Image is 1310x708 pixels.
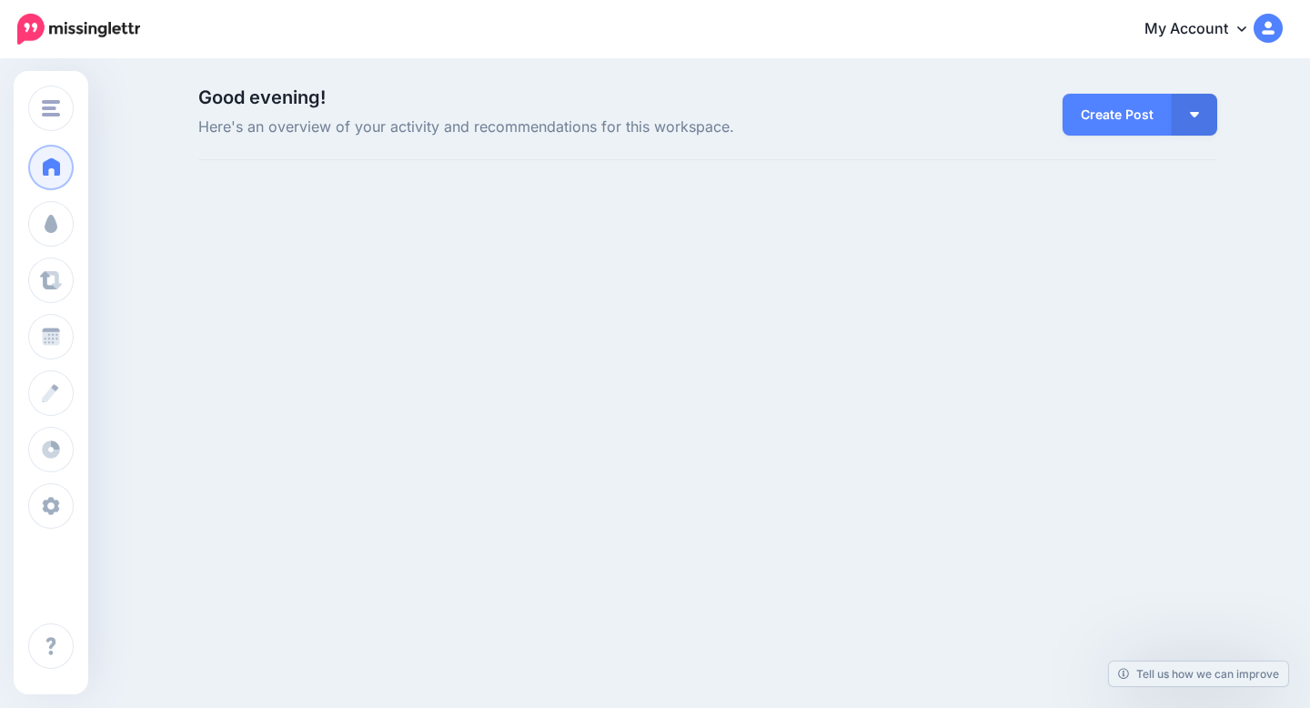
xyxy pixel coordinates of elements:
a: Tell us how we can improve [1109,662,1288,686]
a: Create Post [1063,94,1172,136]
span: Here's an overview of your activity and recommendations for this workspace. [198,116,869,139]
img: Missinglettr [17,14,140,45]
span: Good evening! [198,86,326,108]
a: My Account [1126,7,1283,52]
img: menu.png [42,100,60,116]
img: arrow-down-white.png [1190,112,1199,117]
